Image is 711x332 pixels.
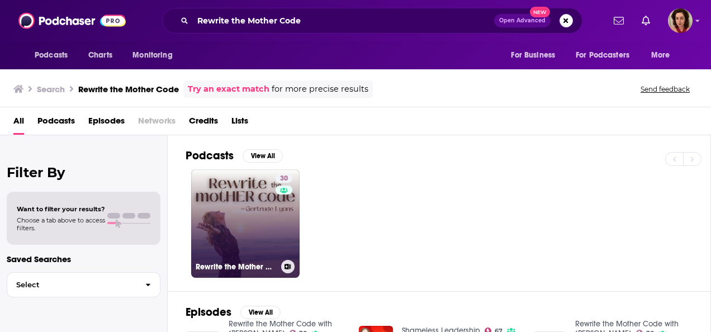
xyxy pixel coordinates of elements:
span: More [651,48,670,63]
button: Send feedback [637,84,693,94]
button: Show profile menu [668,8,693,33]
a: 30Rewrite the Mother Code with [PERSON_NAME] [191,169,300,278]
button: open menu [568,45,646,66]
a: Episodes [88,112,125,135]
a: Podcasts [37,112,75,135]
button: View All [240,306,281,319]
span: Charts [88,48,112,63]
a: Show notifications dropdown [609,11,628,30]
span: For Business [511,48,555,63]
img: Podchaser - Follow, Share and Rate Podcasts [18,10,126,31]
a: EpisodesView All [186,305,281,319]
h2: Episodes [186,305,231,319]
a: Show notifications dropdown [637,11,655,30]
h2: Filter By [7,164,160,181]
h2: Podcasts [186,149,234,163]
span: Want to filter your results? [17,205,105,213]
div: Search podcasts, credits, & more... [162,8,582,34]
p: Saved Searches [7,254,160,264]
h3: Rewrite the Mother Code with [PERSON_NAME] [196,262,277,272]
span: Choose a tab above to access filters. [17,216,105,232]
span: Logged in as hdrucker [668,8,693,33]
span: Monitoring [132,48,172,63]
a: 30 [276,174,292,183]
button: Select [7,272,160,297]
button: open menu [27,45,82,66]
span: Select [7,281,136,288]
span: 30 [280,173,288,184]
a: Lists [231,112,248,135]
button: open menu [125,45,187,66]
span: New [530,7,550,17]
input: Search podcasts, credits, & more... [193,12,494,30]
button: open menu [503,45,569,66]
h3: Search [37,84,65,94]
span: Open Advanced [499,18,546,23]
a: Credits [189,112,218,135]
span: For Podcasters [576,48,629,63]
img: User Profile [668,8,693,33]
span: Podcasts [35,48,68,63]
h3: Rewrite the Mother Code [78,84,179,94]
button: Open AdvancedNew [494,14,551,27]
a: PodcastsView All [186,149,283,163]
button: open menu [643,45,684,66]
a: Try an exact match [188,83,269,96]
button: View All [243,149,283,163]
span: for more precise results [272,83,368,96]
span: Networks [138,112,176,135]
a: Charts [81,45,119,66]
a: All [13,112,24,135]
